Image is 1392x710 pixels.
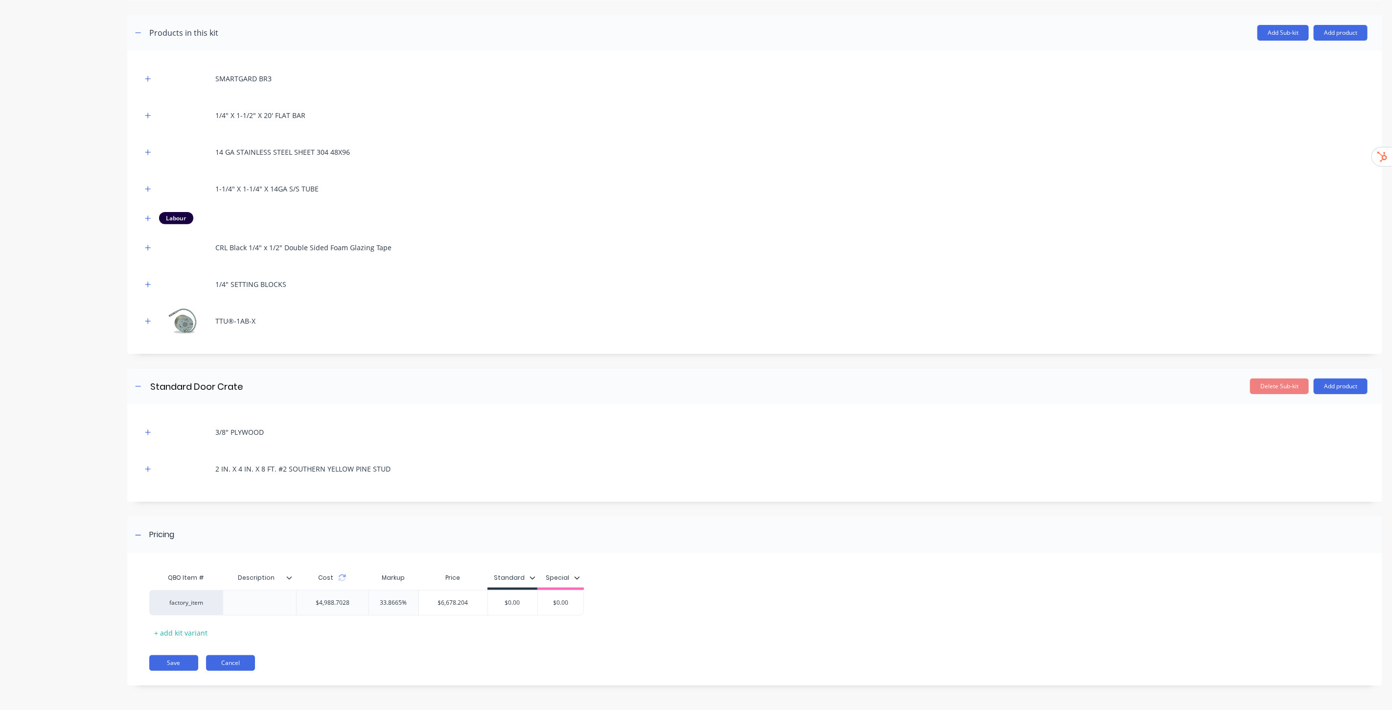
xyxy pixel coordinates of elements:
div: $0.00 [536,591,585,615]
div: 14 GA STAINLESS STEEL SHEET 304 48X96 [215,147,350,157]
div: Description [223,566,290,590]
button: Add product [1314,379,1368,394]
div: 1/4" SETTING BLOCKS [215,279,286,289]
input: Enter sub-kit name [149,379,323,394]
div: Description [223,568,296,588]
div: 33.8665% [369,591,418,615]
div: SMARTGARD BR3 [215,73,272,84]
div: Pricing [149,529,174,541]
div: factory_item$4,988.702833.8665%$6,678.204$0.00$0.00 [149,590,584,615]
div: 3/8" PLYWOOD [215,427,264,437]
div: QBO Item # [149,568,223,588]
div: Price [418,568,487,588]
div: Special [546,573,569,582]
div: + add kit variant [149,625,212,640]
img: TTU®-1AB-X [159,308,208,334]
button: Save [149,655,198,671]
div: CRL Black 1/4" x 1/2" Double Sided Foam Glazing Tape [215,242,392,253]
div: Cost [296,568,369,588]
div: 1-1/4" X 1-1/4" X 14GA S/S TUBE [215,184,319,194]
div: Markup [369,568,418,588]
div: factory_item [160,598,213,607]
span: Cost [318,573,333,582]
div: Labour [159,212,193,224]
button: Add Sub-kit [1257,25,1309,41]
button: Special [541,570,585,585]
button: Standard [489,570,540,585]
button: Cancel [206,655,255,671]
div: Products in this kit [149,27,218,39]
div: TTU®-1AB-X [215,316,255,326]
div: $4,988.7028 [308,591,357,615]
button: Add product [1314,25,1368,41]
div: 1/4" X 1-1/2" X 20' FLAT BAR [215,110,305,120]
div: Standard [494,573,525,582]
button: Delete Sub-kit [1250,379,1309,394]
div: $0.00 [488,591,537,615]
div: 2 IN. X 4 IN. X 8 FT. #2 SOUTHERN YELLOW PINE STUD [215,464,391,474]
div: $6,678.204 [419,591,487,615]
